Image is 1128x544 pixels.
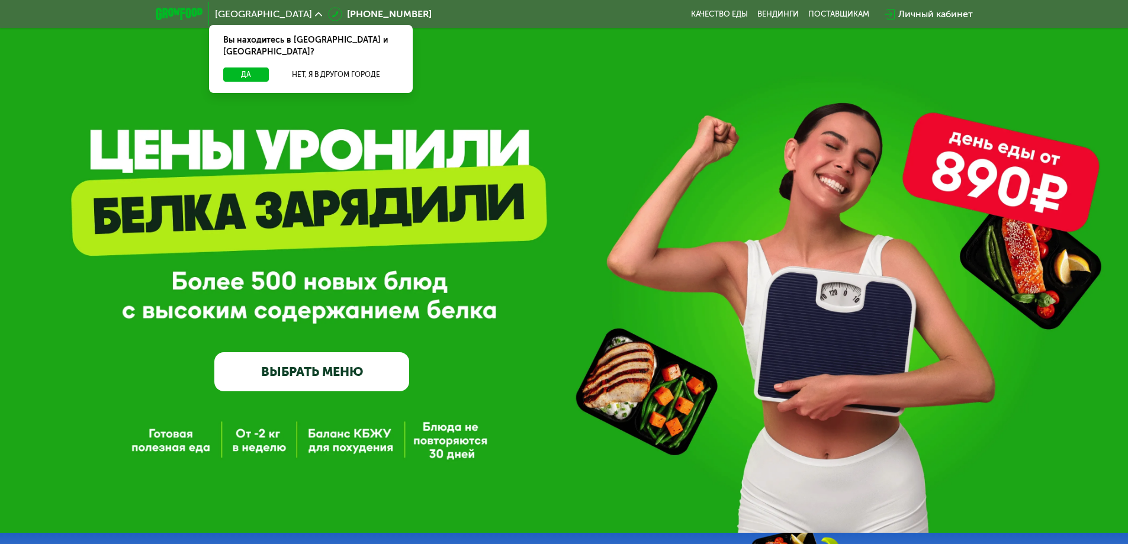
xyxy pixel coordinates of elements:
[328,7,432,21] a: [PHONE_NUMBER]
[223,67,269,82] button: Да
[898,7,973,21] div: Личный кабинет
[691,9,748,19] a: Качество еды
[808,9,869,19] div: поставщикам
[274,67,399,82] button: Нет, я в другом городе
[214,352,409,391] a: ВЫБРАТЬ МЕНЮ
[215,9,312,19] span: [GEOGRAPHIC_DATA]
[757,9,799,19] a: Вендинги
[209,25,413,67] div: Вы находитесь в [GEOGRAPHIC_DATA] и [GEOGRAPHIC_DATA]?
